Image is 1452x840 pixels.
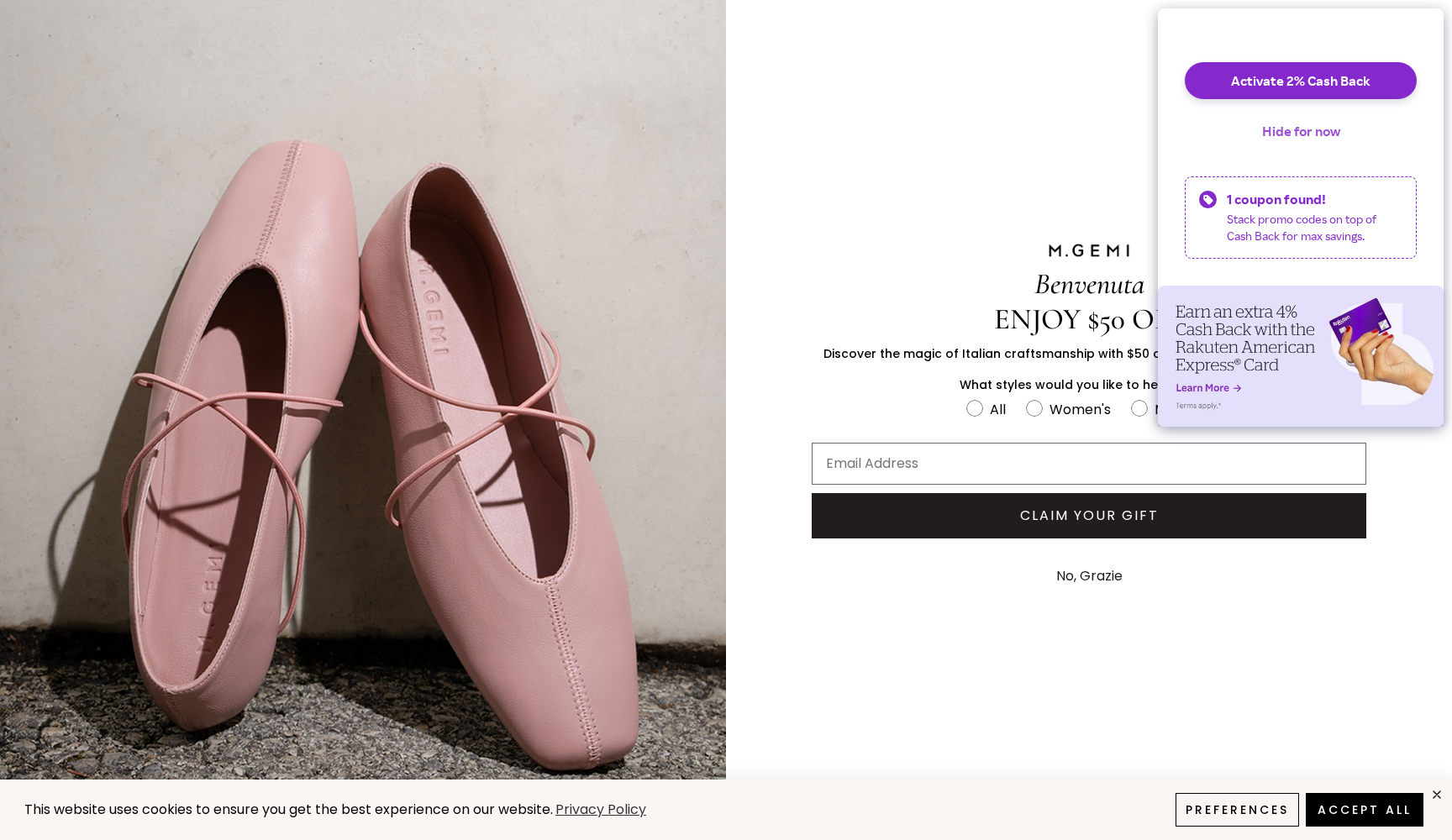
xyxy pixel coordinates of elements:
[1047,243,1131,258] img: M.GEMI
[960,376,1219,393] span: What styles would you like to hear about?
[812,443,1366,485] input: Email Address
[1306,793,1423,827] button: Accept All
[1034,266,1144,302] span: Benvenuta
[1416,7,1445,36] button: Close dialog
[990,399,1006,420] div: All
[1050,399,1111,420] div: Women's
[1430,788,1444,801] div: close
[823,345,1355,362] span: Discover the magic of Italian craftsmanship with $50 off your first full-price purchase.
[553,800,649,821] a: Privacy Policy (opens in a new tab)
[1176,793,1299,827] button: Preferences
[24,800,553,819] span: This website uses cookies to ensure you get the best experience on our website.
[1048,555,1131,597] button: No, Grazie
[994,302,1185,337] span: ENJOY $50 OFF
[812,493,1366,538] button: CLAIM YOUR GIFT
